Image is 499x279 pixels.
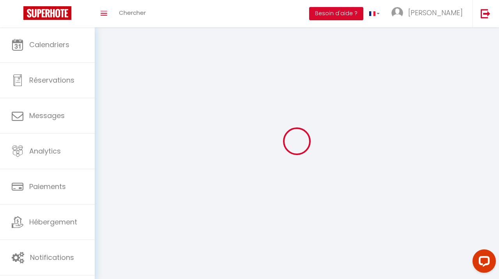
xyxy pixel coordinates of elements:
[466,246,499,279] iframe: LiveChat chat widget
[23,6,71,20] img: Super Booking
[481,9,490,18] img: logout
[29,182,66,191] span: Paiements
[29,111,65,120] span: Messages
[309,7,363,20] button: Besoin d'aide ?
[29,75,74,85] span: Réservations
[29,40,69,49] span: Calendriers
[29,146,61,156] span: Analytics
[30,253,74,262] span: Notifications
[391,7,403,19] img: ...
[408,8,463,18] span: [PERSON_NAME]
[119,9,146,17] span: Chercher
[29,217,77,227] span: Hébergement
